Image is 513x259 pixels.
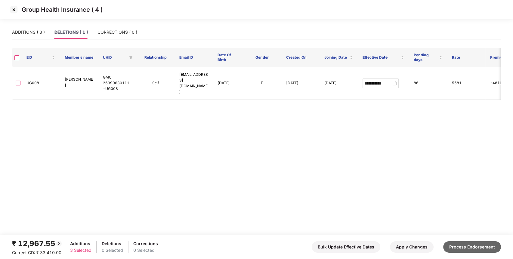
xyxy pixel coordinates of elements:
[65,77,93,88] p: [PERSON_NAME]
[447,67,485,100] td: 5581
[213,48,243,67] th: Date Of Birth
[22,67,60,100] td: UG008
[26,55,51,60] span: EID
[103,55,127,60] span: UHID
[358,48,409,67] th: Effective Date
[281,48,319,67] th: Created On
[281,67,319,100] td: [DATE]
[409,67,447,100] td: 86
[97,29,137,35] div: CORRECTIONS ( 0 )
[12,250,61,255] span: Current CD: ₹ 33,410.00
[70,240,91,247] div: Additions
[12,29,45,35] div: ADDITIONS ( 3 )
[363,55,400,60] span: Effective Date
[243,67,281,100] td: F
[175,48,213,67] th: Email ID
[9,5,19,14] img: svg+xml;base64,PHN2ZyBpZD0iQ3Jvc3MtMzJ4MzIiIHhtbG5zPSJodHRwOi8vd3d3LnczLm9yZy8yMDAwL3N2ZyIgd2lkdG...
[324,55,348,60] span: Joining Date
[60,48,98,67] th: Member’s name
[102,240,123,247] div: Deletions
[70,247,91,254] div: 3 Selected
[129,56,133,59] span: filter
[133,240,158,247] div: Corrections
[312,241,380,253] button: Bulk Update Effective Dates
[414,53,438,62] span: Pending days
[128,54,134,61] span: filter
[54,29,88,35] div: DELETIONS ( 1 )
[12,238,63,249] div: ₹ 12,967.55
[320,67,358,100] td: [DATE]
[136,67,175,100] td: Self
[133,247,158,254] div: 0 Selected
[409,48,447,67] th: Pending days
[320,48,358,67] th: Joining Date
[175,67,213,100] td: [EMAIL_ADDRESS][DOMAIN_NAME]
[443,241,501,253] button: Process Endorsement
[22,48,60,67] th: EID
[213,67,243,100] td: [DATE]
[102,247,123,254] div: 0 Selected
[136,48,175,67] th: Relationship
[243,48,281,67] th: Gender
[390,241,434,253] button: Apply Changes
[447,48,485,67] th: Rate
[98,67,136,100] td: GMC-26990630111-UG008
[22,6,103,13] p: Group Health Insurance ( 4 )
[55,240,63,247] img: svg+xml;base64,PHN2ZyBpZD0iQmFjay0yMHgyMCIgeG1sbnM9Imh0dHA6Ly93d3cudzMub3JnLzIwMDAvc3ZnIiB3aWR0aD...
